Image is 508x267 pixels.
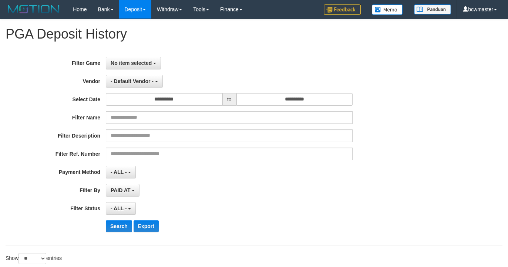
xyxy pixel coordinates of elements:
span: PAID AT [111,187,130,193]
img: panduan.png [414,4,451,14]
img: Feedback.jpg [324,4,361,15]
button: No item selected [106,57,161,69]
label: Show entries [6,253,62,264]
button: - ALL - [106,166,136,178]
img: Button%20Memo.svg [372,4,403,15]
button: - ALL - [106,202,136,215]
select: Showentries [18,253,46,264]
button: Export [134,220,159,232]
button: Search [106,220,132,232]
button: PAID AT [106,184,139,197]
span: No item selected [111,60,152,66]
span: - Default Vendor - [111,78,154,84]
span: - ALL - [111,169,127,175]
span: - ALL - [111,205,127,211]
h1: PGA Deposit History [6,27,502,42]
button: - Default Vendor - [106,75,163,88]
span: to [222,93,236,106]
img: MOTION_logo.png [6,4,62,15]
